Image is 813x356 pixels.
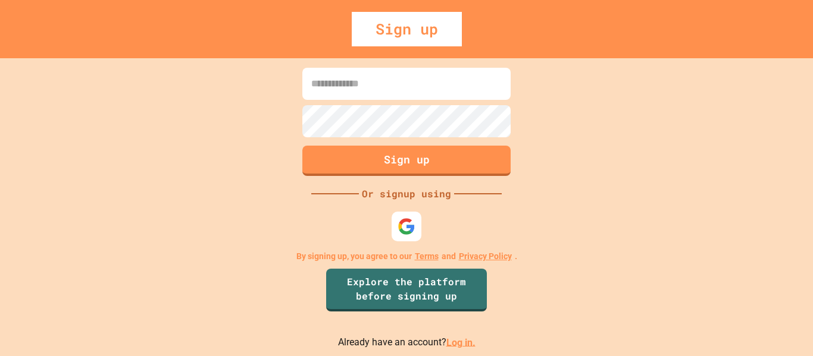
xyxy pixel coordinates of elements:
div: Or signup using [359,187,454,201]
button: Sign up [302,146,511,176]
div: Sign up [352,12,462,46]
p: By signing up, you agree to our and . [296,250,517,263]
a: Terms [415,250,439,263]
img: google-icon.svg [398,218,415,235]
a: Explore the platform before signing up [326,269,487,311]
a: Log in. [446,336,476,348]
a: Privacy Policy [459,250,512,263]
p: Already have an account? [338,335,476,350]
